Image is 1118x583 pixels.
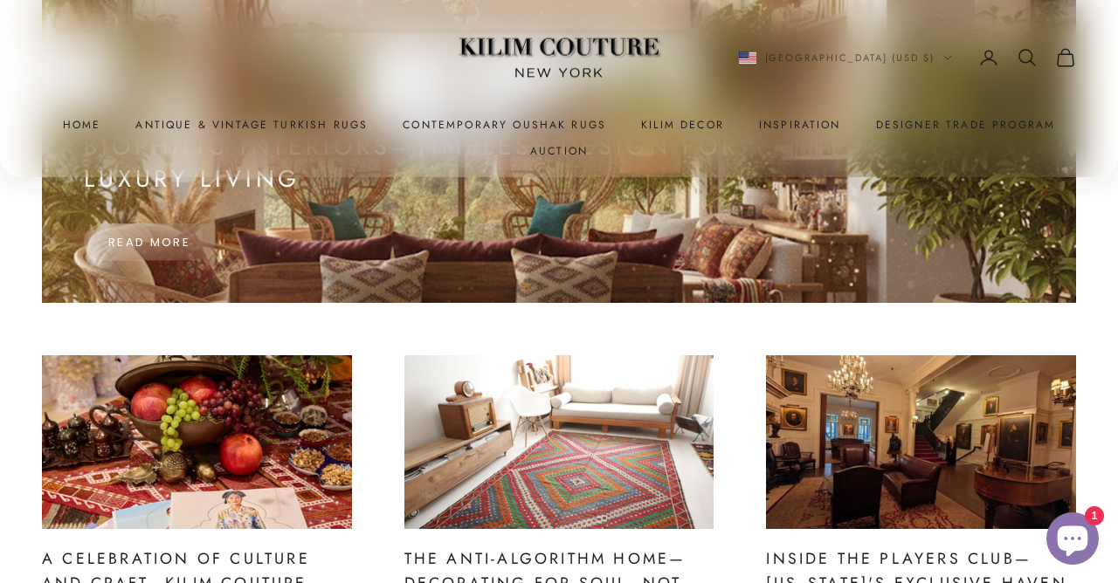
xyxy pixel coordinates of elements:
[42,116,1076,161] nav: Primary navigation
[530,142,588,160] a: Auction
[63,116,101,134] a: Home
[876,116,1056,134] a: Designer Trade Program
[765,50,935,65] span: [GEOGRAPHIC_DATA] (USD $)
[759,116,841,134] a: Inspiration
[1041,512,1104,569] inbox-online-store-chat: Shopify online store chat
[84,223,215,260] button: Read more
[739,47,1077,68] nav: Secondary navigation
[641,116,724,134] summary: Kilim Decor
[739,50,953,65] button: Change country or currency
[135,116,368,134] a: Antique & Vintage Turkish Rugs
[403,116,606,134] a: Contemporary Oushak Rugs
